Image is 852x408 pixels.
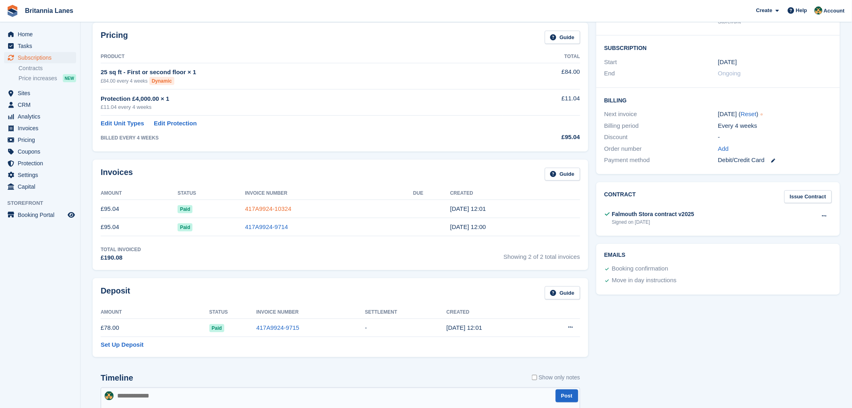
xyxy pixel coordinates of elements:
[63,74,76,82] div: NEW
[101,119,144,128] a: Edit Unit Types
[178,205,192,213] span: Paid
[545,286,580,300] a: Guide
[718,58,737,67] time: 2025-07-03 00:00:00 UTC
[504,246,580,262] span: Showing 2 of 2 total invoices
[545,168,580,181] a: Guide
[4,181,76,192] a: menu
[256,324,300,331] a: 417A9924-9715
[101,246,141,253] div: Total Invoiced
[4,169,76,181] a: menu
[604,252,832,258] h2: Emails
[784,190,832,204] a: Issue Contract
[365,319,447,337] td: -
[18,52,66,63] span: Subscriptions
[447,324,482,331] time: 2025-07-03 11:01:11 UTC
[718,18,832,26] div: Storefront
[450,205,486,212] time: 2025-07-31 11:01:56 UTC
[245,187,414,200] th: Invoice Number
[612,276,677,285] div: Move in day instructions
[19,65,76,72] a: Contracts
[19,74,76,83] a: Price increases NEW
[447,306,537,319] th: Created
[718,121,832,131] div: Every 4 weeks
[18,123,66,134] span: Invoices
[532,373,580,382] label: Show only notes
[18,111,66,122] span: Analytics
[4,134,76,146] a: menu
[101,134,503,142] div: BILLED EVERY 4 WEEKS
[4,40,76,52] a: menu
[101,77,503,85] div: £84.00 every 4 weeks
[604,44,832,52] h2: Subscription
[612,264,668,274] div: Booking confirmation
[101,68,503,77] div: 25 sq ft - First or second floor × 1
[101,306,209,319] th: Amount
[604,58,718,67] div: Start
[612,210,695,219] div: Falmouth Stora contract v2025
[450,187,580,200] th: Created
[604,156,718,165] div: Payment method
[450,223,486,230] time: 2025-07-03 11:00:56 UTC
[756,6,772,15] span: Create
[101,50,503,63] th: Product
[18,209,66,221] span: Booking Portal
[18,87,66,99] span: Sites
[532,373,537,382] input: Show only notes
[101,373,133,383] h2: Timeline
[413,187,450,200] th: Due
[209,324,224,332] span: Paid
[4,123,76,134] a: menu
[4,87,76,99] a: menu
[245,223,288,230] a: 417A9924-9714
[149,77,174,85] div: Dynamic
[758,111,765,118] div: Tooltip anchor
[604,69,718,78] div: End
[101,340,144,350] a: Set Up Deposit
[4,146,76,157] a: menu
[824,7,845,15] span: Account
[718,133,832,142] div: -
[101,187,178,200] th: Amount
[718,110,832,119] div: [DATE] ( )
[18,181,66,192] span: Capital
[4,52,76,63] a: menu
[22,4,77,17] a: Britannia Lanes
[101,253,141,262] div: £190.08
[365,306,447,319] th: Settlement
[4,158,76,169] a: menu
[19,75,57,82] span: Price increases
[178,223,192,231] span: Paid
[101,168,133,181] h2: Invoices
[718,156,832,165] div: Debit/Credit Card
[18,99,66,110] span: CRM
[66,210,76,220] a: Preview store
[604,96,832,104] h2: Billing
[604,110,718,119] div: Next invoice
[718,144,729,154] a: Add
[6,5,19,17] img: stora-icon-8386f47178a22dfd0bd8f6a31ec36ba5ce8667c1dd55bd0f319d3a0aa187defe.svg
[101,94,503,104] div: Protection £4,000.00 × 1
[105,391,114,400] img: Nathan Kellow
[556,389,578,403] button: Post
[741,110,757,117] a: Reset
[18,158,66,169] span: Protection
[545,31,580,44] a: Guide
[245,205,292,212] a: 417A9924-10324
[7,199,80,207] span: Storefront
[209,306,256,319] th: Status
[4,111,76,122] a: menu
[101,218,178,236] td: £95.04
[101,319,209,337] td: £78.00
[612,219,695,226] div: Signed on [DATE]
[503,50,580,63] th: Total
[18,40,66,52] span: Tasks
[503,133,580,142] div: £95.04
[604,190,636,204] h2: Contract
[101,103,503,111] div: £11.04 every 4 weeks
[101,200,178,218] td: £95.04
[815,6,823,15] img: Nathan Kellow
[604,133,718,142] div: Discount
[101,31,128,44] h2: Pricing
[604,144,718,154] div: Order number
[796,6,807,15] span: Help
